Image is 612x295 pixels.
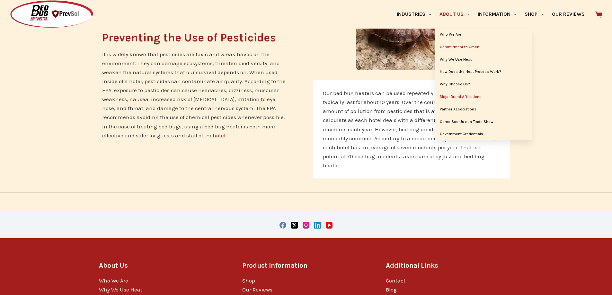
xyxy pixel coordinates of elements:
[435,66,532,78] a: How Does the Heat Process Work?
[242,277,255,284] a: Shop
[213,132,226,139] a: hotel
[279,222,286,229] a: Facebook
[435,41,532,53] a: Commitment to Green
[326,222,333,229] a: YouTube
[386,277,405,284] a: Contact
[435,103,532,116] a: Partner Associations
[242,286,272,293] a: Our Reviews
[291,222,298,229] a: X (Twitter)
[323,89,500,169] div: Our bed bug heaters can be used repeatedly for bed bug incidents and typically last for about 10 ...
[314,222,321,229] a: LinkedIn
[435,116,532,128] a: Come See Us at a Trade Show
[435,54,532,66] a: Why We Use Heat
[99,277,128,284] a: Who We Are
[435,128,532,140] a: Government Credentials
[242,261,370,271] h3: Product Information
[5,3,24,22] button: Open LiveChat chat widget
[435,91,532,103] a: Major Brand Affiliations
[435,78,532,91] a: Why Choose Us?
[102,32,289,43] h2: Preventing the Use of Pesticides
[386,286,397,293] a: Blog
[303,222,309,229] a: Instagram
[99,286,142,293] a: Why We Use Heat
[99,261,226,271] h3: About Us
[386,261,513,271] h3: Additional Links
[102,50,289,140] p: It is widely known that pesticides are toxic and wreak havoc on the environment. They can damage ...
[435,29,532,41] a: Who We Are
